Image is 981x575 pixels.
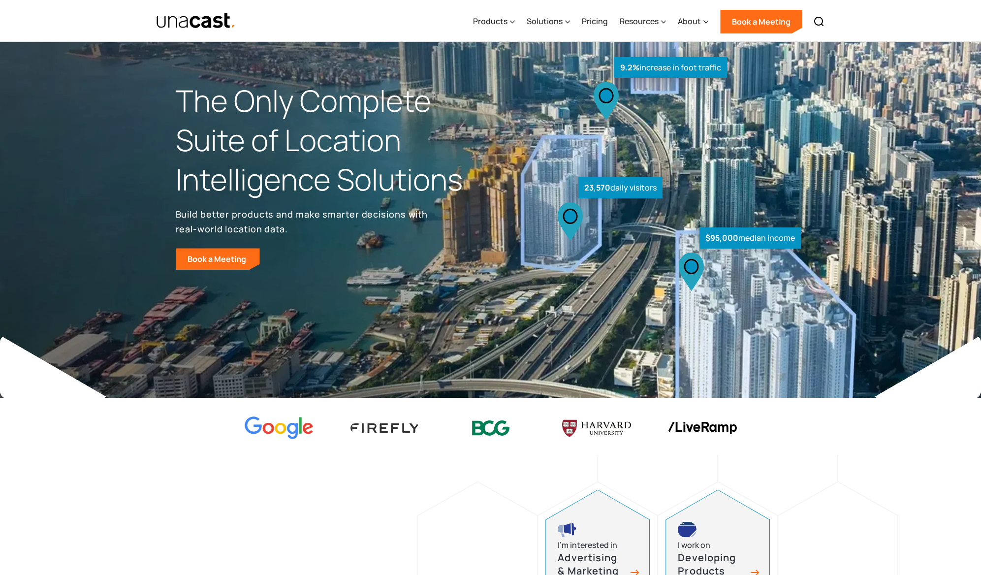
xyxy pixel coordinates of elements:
[473,15,507,27] div: Products
[527,1,570,42] div: Solutions
[678,1,708,42] div: About
[620,1,666,42] div: Resources
[176,248,260,270] a: Book a Meeting
[678,15,701,27] div: About
[156,12,236,30] a: home
[620,62,639,73] strong: 9.2%
[720,10,802,33] a: Book a Meeting
[558,522,576,538] img: advertising and marketing icon
[527,15,563,27] div: Solutions
[668,422,737,434] img: liveramp logo
[558,539,617,552] div: I’m interested in
[176,81,491,199] h1: The Only Complete Suite of Location Intelligence Solutions
[176,207,432,236] p: Build better products and make smarter decisions with real-world location data.
[813,16,825,28] img: Search icon
[578,177,663,198] div: daily visitors
[678,539,710,552] div: I work on
[705,232,738,243] strong: $95,000
[245,416,314,440] img: Google logo Color
[562,416,631,440] img: Harvard U logo
[456,414,525,442] img: BCG logo
[614,57,727,78] div: increase in foot traffic
[678,522,696,538] img: developing products icon
[584,182,610,193] strong: 23,570
[156,12,236,30] img: Unacast text logo
[699,227,801,249] div: median income
[582,1,608,42] a: Pricing
[473,1,515,42] div: Products
[620,15,659,27] div: Resources
[350,423,419,433] img: Firefly Advertising logo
